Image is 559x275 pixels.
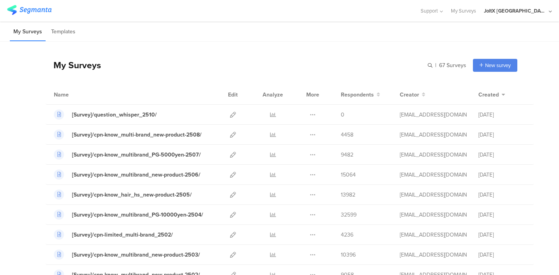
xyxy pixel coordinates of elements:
[48,23,79,41] li: Templates
[485,62,511,69] span: New survey
[261,85,285,104] div: Analyze
[72,251,200,259] div: [Survey]/cpn-know_multibrand_new-product-2503/
[341,251,356,259] span: 10396
[72,171,200,179] div: [Survey]/cpn-know_multibrand_new-product-2506/
[341,231,353,239] span: 4236
[341,131,353,139] span: 4458
[478,131,526,139] div: [DATE]
[341,111,344,119] span: 0
[341,191,355,199] span: 13982
[439,61,466,69] span: 67 Surveys
[341,171,356,179] span: 15064
[400,111,467,119] div: kumai.ik@pg.com
[421,7,438,15] span: Support
[478,91,499,99] span: Created
[478,191,526,199] div: [DATE]
[10,23,46,41] li: My Surveys
[400,231,467,239] div: kumai.ik@pg.com
[54,169,200,180] a: [Survey]/cpn-know_multibrand_new-product-2506/
[304,85,321,104] div: More
[72,131,202,139] div: [Survey]/cpn-know_multi-brand_new-product-2508/
[478,171,526,179] div: [DATE]
[400,191,467,199] div: kumai.ik@pg.com
[341,91,380,99] button: Respondents
[54,250,200,260] a: [Survey]/cpn-know_multibrand_new-product-2503/
[72,211,203,219] div: [Survey]/cpn-know_multibrand_PG-10000yen-2504/
[400,171,467,179] div: kumai.ik@pg.com
[72,151,201,159] div: [Survey]/cpn-know_multibrand_PG-5000yen-2507/
[54,149,201,160] a: [Survey]/cpn-know_multibrand_PG-5000yen-2507/
[72,111,157,119] div: [Survey]/question_whisper_2510/
[72,191,192,199] div: [Survey]/cpn-know_hair_hs_new-product-2505/
[54,229,173,240] a: [Survey]/cpn-limited_multi-brand_2502/
[7,5,51,15] img: segmanta logo
[400,91,419,99] span: Creator
[400,131,467,139] div: kumai.ik@pg.com
[54,189,192,200] a: [Survey]/cpn-know_hair_hs_new-product-2505/
[54,129,202,140] a: [Survey]/cpn-know_multi-brand_new-product-2508/
[400,151,467,159] div: kumai.ik@pg.com
[54,209,203,220] a: [Survey]/cpn-know_multibrand_PG-10000yen-2504/
[341,151,353,159] span: 9482
[478,231,526,239] div: [DATE]
[54,91,101,99] div: Name
[46,58,101,72] div: My Surveys
[224,85,241,104] div: Edit
[478,91,505,99] button: Created
[478,151,526,159] div: [DATE]
[478,251,526,259] div: [DATE]
[400,91,425,99] button: Creator
[341,91,374,99] span: Respondents
[400,211,467,219] div: kumai.ik@pg.com
[54,109,157,120] a: [Survey]/question_whisper_2510/
[72,231,173,239] div: [Survey]/cpn-limited_multi-brand_2502/
[341,211,357,219] span: 32599
[434,61,438,69] span: |
[478,211,526,219] div: [DATE]
[484,7,547,15] div: JoltX [GEOGRAPHIC_DATA]
[400,251,467,259] div: kumai.ik@pg.com
[478,111,526,119] div: [DATE]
